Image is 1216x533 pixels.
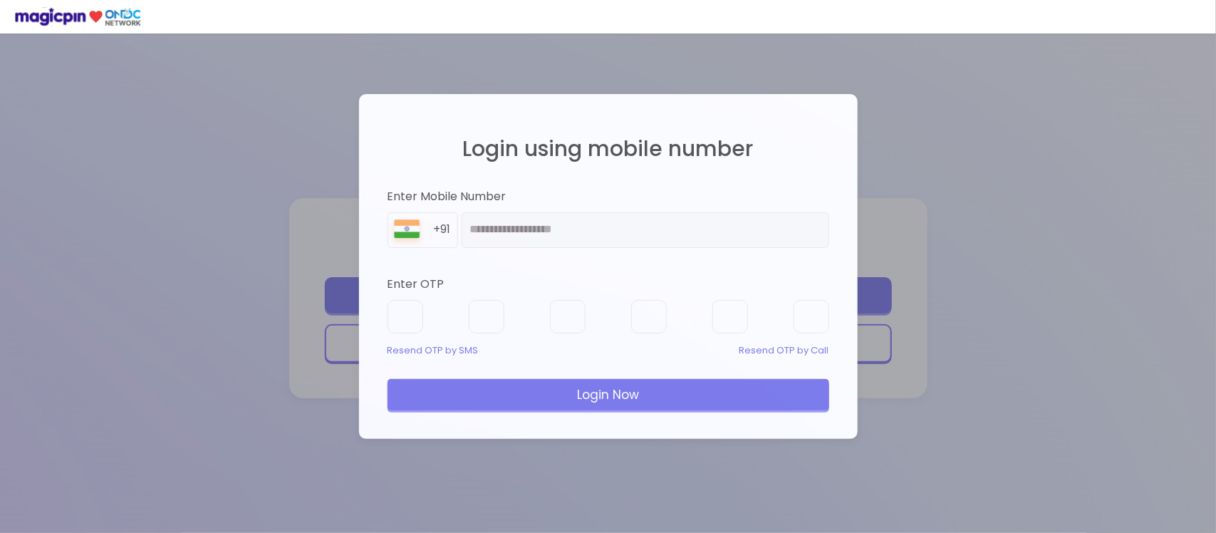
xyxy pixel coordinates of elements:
div: Resend OTP by Call [739,344,829,358]
img: 8BGLRPwvQ+9ZgAAAAASUVORK5CYII= [388,217,427,247]
div: Resend OTP by SMS [388,344,479,358]
h2: Login using mobile number [388,137,829,160]
img: ondc-logo-new-small.8a59708e.svg [14,7,141,26]
div: +91 [433,222,457,238]
div: Login Now [388,379,829,410]
div: Enter OTP [388,276,829,293]
div: Enter Mobile Number [388,189,829,205]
